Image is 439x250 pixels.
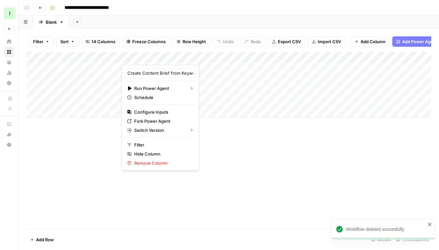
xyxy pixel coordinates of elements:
button: Import CSV [308,36,345,47]
button: 14 Columns [81,36,120,47]
div: Workflow deleted succesfully [346,226,426,232]
button: Add Row [26,234,58,245]
span: Freeze Columns [132,38,166,45]
span: Import CSV [318,38,341,45]
div: 7/14 Columns [394,234,431,245]
button: Row Height [172,36,210,47]
span: I [9,9,10,17]
span: Redo [251,38,261,45]
span: Remove Column [134,160,191,166]
button: Export CSV [268,36,305,47]
span: 14 Columns [91,38,115,45]
button: What's new? [4,129,14,140]
a: Settings [4,78,14,88]
span: Row Height [183,38,206,45]
button: Undo [213,36,238,47]
span: Filter [134,142,191,148]
button: Sort [56,36,79,47]
button: Redo [241,36,265,47]
span: Hide Column [134,151,191,157]
span: Switch Version [134,127,184,133]
span: Configure Inputs [134,109,191,115]
a: Browse [4,47,14,57]
span: Undo [223,38,234,45]
button: close [428,222,432,227]
a: Blank [33,16,69,29]
span: Add Row [36,236,54,243]
div: Blank [46,19,57,25]
button: Help + Support [4,140,14,150]
button: Filter [29,36,53,47]
a: Home [4,36,14,47]
button: Freeze Columns [122,36,170,47]
span: Add Column [361,38,386,45]
span: Sort [60,38,69,45]
span: Add Power Agent [402,38,437,45]
span: Schedule [134,94,191,101]
div: 4 Rows [369,234,394,245]
button: Add Column [350,36,390,47]
span: Run Power Agent [134,85,184,92]
a: Usage [4,68,14,78]
span: Export CSV [278,38,301,45]
button: Workspace: Ideogram.ai [4,5,14,21]
span: Filter [33,38,43,45]
a: AirOps Academy [4,119,14,129]
span: Fork Power Agent [134,118,191,124]
a: Your Data [4,57,14,68]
